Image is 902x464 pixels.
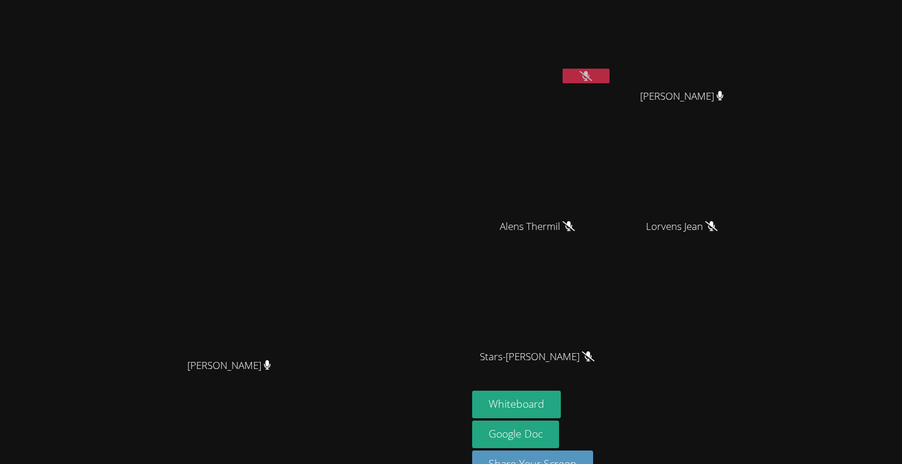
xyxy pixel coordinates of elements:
[480,348,594,365] span: Stars-[PERSON_NAME]
[472,391,561,418] button: Whiteboard
[500,218,575,235] span: Alens Thermil
[646,218,718,235] span: Lorvens Jean
[472,421,559,448] a: Google Doc
[640,88,724,105] span: [PERSON_NAME]
[187,357,271,374] span: [PERSON_NAME]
